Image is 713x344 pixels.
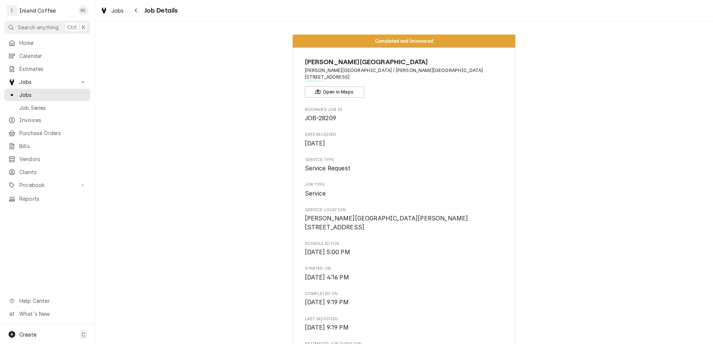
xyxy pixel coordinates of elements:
[305,291,504,307] div: Completed On
[19,91,87,99] span: Jobs
[18,23,59,31] span: Search anything
[4,114,90,126] a: Invoices
[305,190,326,197] span: Service
[305,215,468,231] span: [PERSON_NAME][GEOGRAPHIC_DATA][PERSON_NAME][STREET_ADDRESS]
[97,4,127,17] a: Jobs
[19,78,75,86] span: Jobs
[19,331,36,338] span: Create
[305,107,504,113] span: Roopairs Job ID
[4,50,90,62] a: Calendar
[305,115,336,122] span: JOB-28209
[305,207,504,213] span: Service Location
[4,153,90,165] a: Vendors
[19,181,75,189] span: Pricebook
[305,299,349,306] span: [DATE] 9:19 PM
[305,316,504,332] div: Last Modified
[305,57,504,98] div: Client Information
[4,179,90,191] a: Go to Pricebook
[7,5,17,16] div: I
[19,129,87,137] span: Purchase Orders
[305,165,350,172] span: Service Request
[19,116,87,124] span: Invoices
[305,86,364,98] button: Open in Maps
[375,39,433,43] span: Completed and Uninvoiced
[4,193,90,205] a: Reports
[4,63,90,75] a: Estimates
[4,21,90,34] button: Search anythingCtrlK
[142,6,178,16] span: Job Details
[19,195,87,203] span: Reports
[19,7,56,14] div: Inland Coffee
[305,248,504,257] span: Scheduled For
[305,107,504,123] div: Roopairs Job ID
[19,39,87,47] span: Home
[305,266,504,282] div: Started On
[305,139,504,148] span: Date Received
[305,324,349,331] span: [DATE] 9:19 PM
[4,140,90,152] a: Bills
[305,67,504,81] span: Address
[78,5,88,16] div: RE
[4,76,90,88] a: Go to Jobs
[19,310,86,318] span: What's New
[305,164,504,173] span: Service Type
[82,331,85,338] span: C
[130,4,142,16] button: Navigate back
[305,207,504,232] div: Service Location
[305,249,350,256] span: [DATE] 5:00 PM
[4,127,90,139] a: Purchase Orders
[67,23,77,31] span: Ctrl
[305,57,504,67] span: Name
[78,5,88,16] div: Ruth Easley's Avatar
[305,114,504,123] span: Roopairs Job ID
[305,140,325,147] span: [DATE]
[305,273,504,282] span: Started On
[305,214,504,232] span: Service Location
[111,7,124,14] span: Jobs
[19,168,87,176] span: Clients
[305,323,504,332] span: Last Modified
[19,142,87,150] span: Bills
[305,132,504,148] div: Date Received
[19,52,87,60] span: Calendar
[305,241,504,247] span: Scheduled For
[305,182,504,188] span: Job Type
[4,166,90,178] a: Clients
[4,295,90,307] a: Go to Help Center
[305,157,504,163] span: Service Type
[305,241,504,257] div: Scheduled For
[305,316,504,322] span: Last Modified
[82,23,85,31] span: K
[305,182,504,198] div: Job Type
[305,266,504,272] span: Started On
[19,155,87,163] span: Vendors
[305,298,504,307] span: Completed On
[19,297,86,305] span: Help Center
[4,37,90,49] a: Home
[305,274,349,281] span: [DATE] 4:16 PM
[4,308,90,320] a: Go to What's New
[305,132,504,138] span: Date Received
[305,291,504,297] span: Completed On
[305,189,504,198] span: Job Type
[305,157,504,173] div: Service Type
[293,35,515,47] div: Status
[4,102,90,114] a: Job Series
[19,104,87,112] span: Job Series
[19,65,87,73] span: Estimates
[4,89,90,101] a: Jobs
